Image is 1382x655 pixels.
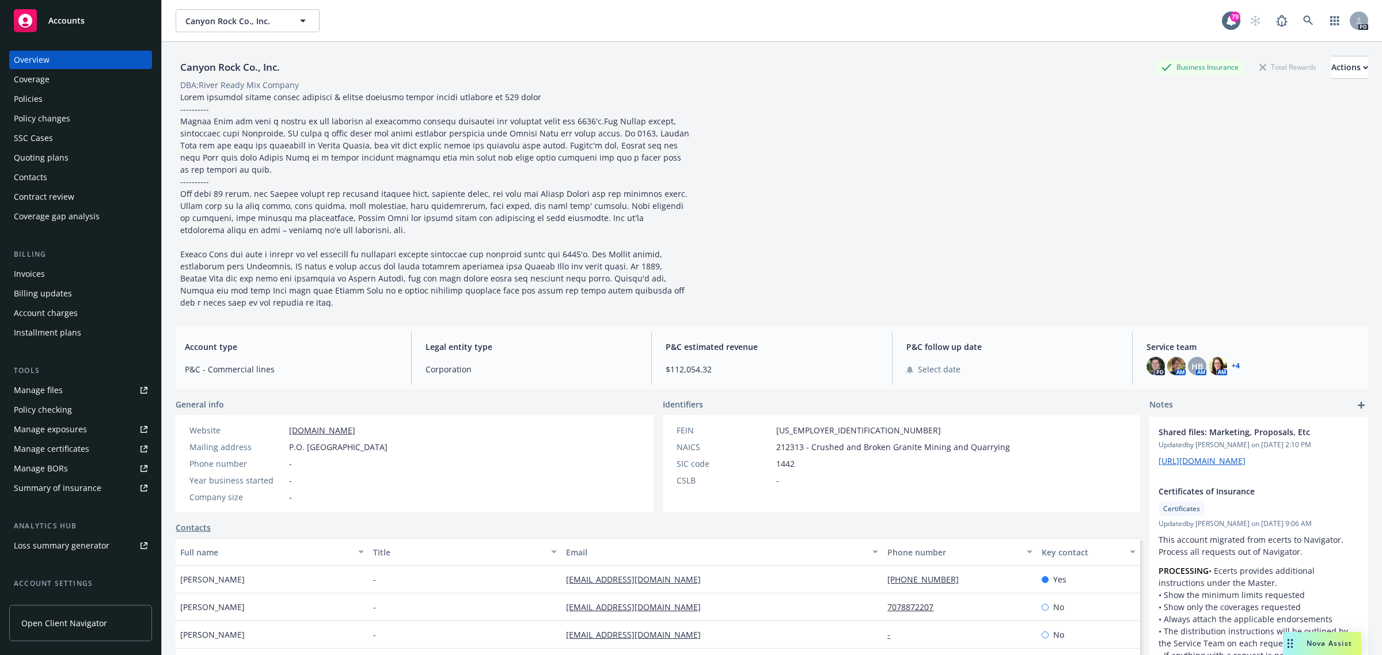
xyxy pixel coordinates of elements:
[9,265,152,283] a: Invoices
[1254,60,1322,74] div: Total Rewards
[180,573,245,585] span: [PERSON_NAME]
[185,341,397,353] span: Account type
[883,538,1037,566] button: Phone number
[566,629,710,640] a: [EMAIL_ADDRESS][DOMAIN_NAME]
[918,363,960,375] span: Select date
[1159,534,1359,558] p: This account migrated from ecerts to Navigator. Process all requests out of Navigator.
[14,536,109,555] div: Loss summary generator
[14,90,43,108] div: Policies
[9,284,152,303] a: Billing updates
[180,629,245,641] span: [PERSON_NAME]
[1167,357,1186,375] img: photo
[1159,519,1359,529] span: Updated by [PERSON_NAME] on [DATE] 9:06 AM
[1159,455,1246,466] a: [URL][DOMAIN_NAME]
[14,594,63,612] div: Service team
[666,341,878,353] span: P&C estimated revenue
[9,420,152,439] a: Manage exposures
[9,249,152,260] div: Billing
[14,188,74,206] div: Contract review
[14,148,69,167] div: Quoting plans
[9,109,152,128] a: Policy changes
[14,323,81,342] div: Installment plans
[1156,60,1244,74] div: Business Insurance
[289,441,388,453] span: P.O. [GEOGRAPHIC_DATA]
[677,424,772,436] div: FEIN
[14,304,78,322] div: Account charges
[887,629,899,640] a: -
[14,129,53,147] div: SSC Cases
[9,5,152,37] a: Accounts
[373,601,376,613] span: -
[1146,341,1359,353] span: Service team
[906,341,1119,353] span: P&C follow up date
[185,363,397,375] span: P&C - Commercial lines
[289,458,292,470] span: -
[9,70,152,89] a: Coverage
[426,341,638,353] span: Legal entity type
[566,546,865,558] div: Email
[1297,9,1320,32] a: Search
[426,363,638,375] span: Corporation
[561,538,883,566] button: Email
[776,458,795,470] span: 1442
[9,51,152,69] a: Overview
[9,188,152,206] a: Contract review
[1042,546,1123,558] div: Key contact
[180,546,351,558] div: Full name
[189,474,284,486] div: Year business started
[14,401,72,419] div: Policy checking
[1037,538,1140,566] button: Key contact
[176,538,369,566] button: Full name
[1146,357,1165,375] img: photo
[9,365,152,376] div: Tools
[14,265,45,283] div: Invoices
[14,459,68,478] div: Manage BORs
[1163,504,1200,514] span: Certificates
[14,440,89,458] div: Manage certificates
[9,520,152,532] div: Analytics hub
[1053,573,1066,585] span: Yes
[9,440,152,458] a: Manage certificates
[1283,632,1361,655] button: Nova Assist
[189,458,284,470] div: Phone number
[14,207,100,226] div: Coverage gap analysis
[9,148,152,167] a: Quoting plans
[14,381,63,399] div: Manage files
[1331,56,1368,78] div: Actions
[185,15,285,27] span: Canyon Rock Co., Inc.
[369,538,561,566] button: Title
[176,60,284,75] div: Canyon Rock Co., Inc.
[1283,632,1297,655] div: Drag to move
[373,629,376,641] span: -
[677,474,772,486] div: CSLB
[9,479,152,497] a: Summary of insurance
[666,363,878,375] span: $112,054.32
[1230,12,1240,22] div: 79
[663,398,703,410] span: Identifiers
[1331,56,1368,79] button: Actions
[1053,629,1064,641] span: No
[1323,9,1346,32] a: Switch app
[1149,417,1368,476] div: Shared files: Marketing, Proposals, EtcUpdatedby [PERSON_NAME] on [DATE] 2:10 PM[URL][DOMAIN_NAME]
[176,9,320,32] button: Canyon Rock Co., Inc.
[9,323,152,342] a: Installment plans
[176,398,224,410] span: General info
[1307,638,1352,648] span: Nova Assist
[180,79,299,91] div: DBA: River Ready Mix Company
[1149,398,1173,412] span: Notes
[677,458,772,470] div: SIC code
[566,601,710,612] a: [EMAIL_ADDRESS][DOMAIN_NAME]
[9,168,152,186] a: Contacts
[1053,601,1064,613] span: No
[9,207,152,226] a: Coverage gap analysis
[776,474,779,486] span: -
[1191,360,1203,372] span: HB
[189,491,284,503] div: Company size
[1244,9,1267,32] a: Start snowing
[176,521,211,534] a: Contacts
[9,304,152,322] a: Account charges
[9,536,152,555] a: Loss summary generator
[289,425,355,436] a: [DOMAIN_NAME]
[1354,398,1368,412] a: add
